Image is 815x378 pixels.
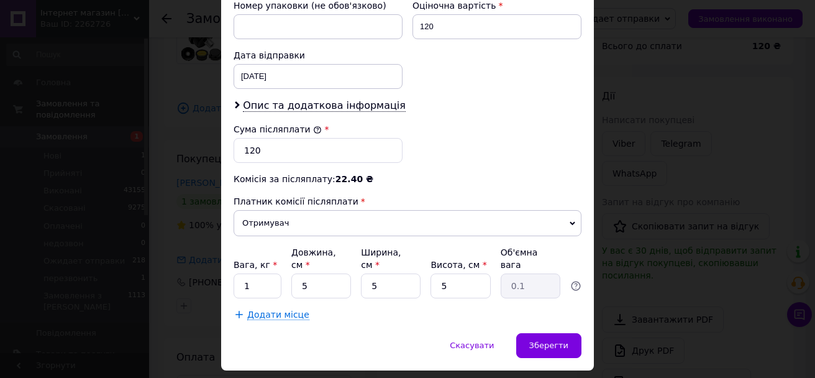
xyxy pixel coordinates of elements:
span: Отримувач [234,210,581,236]
span: Платник комісії післяплати [234,196,358,206]
span: Опис та додаткова інформація [243,99,406,112]
span: Скасувати [450,341,494,350]
span: Додати місце [247,310,309,320]
div: Об'ємна вага [501,246,560,271]
label: Вага, кг [234,260,277,270]
span: 22.40 ₴ [335,174,373,184]
label: Висота, см [430,260,486,270]
label: Сума післяплати [234,124,322,134]
span: Зберегти [529,341,568,350]
label: Довжина, см [291,247,336,270]
div: Комісія за післяплату: [234,173,581,185]
div: Дата відправки [234,49,403,62]
label: Ширина, см [361,247,401,270]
